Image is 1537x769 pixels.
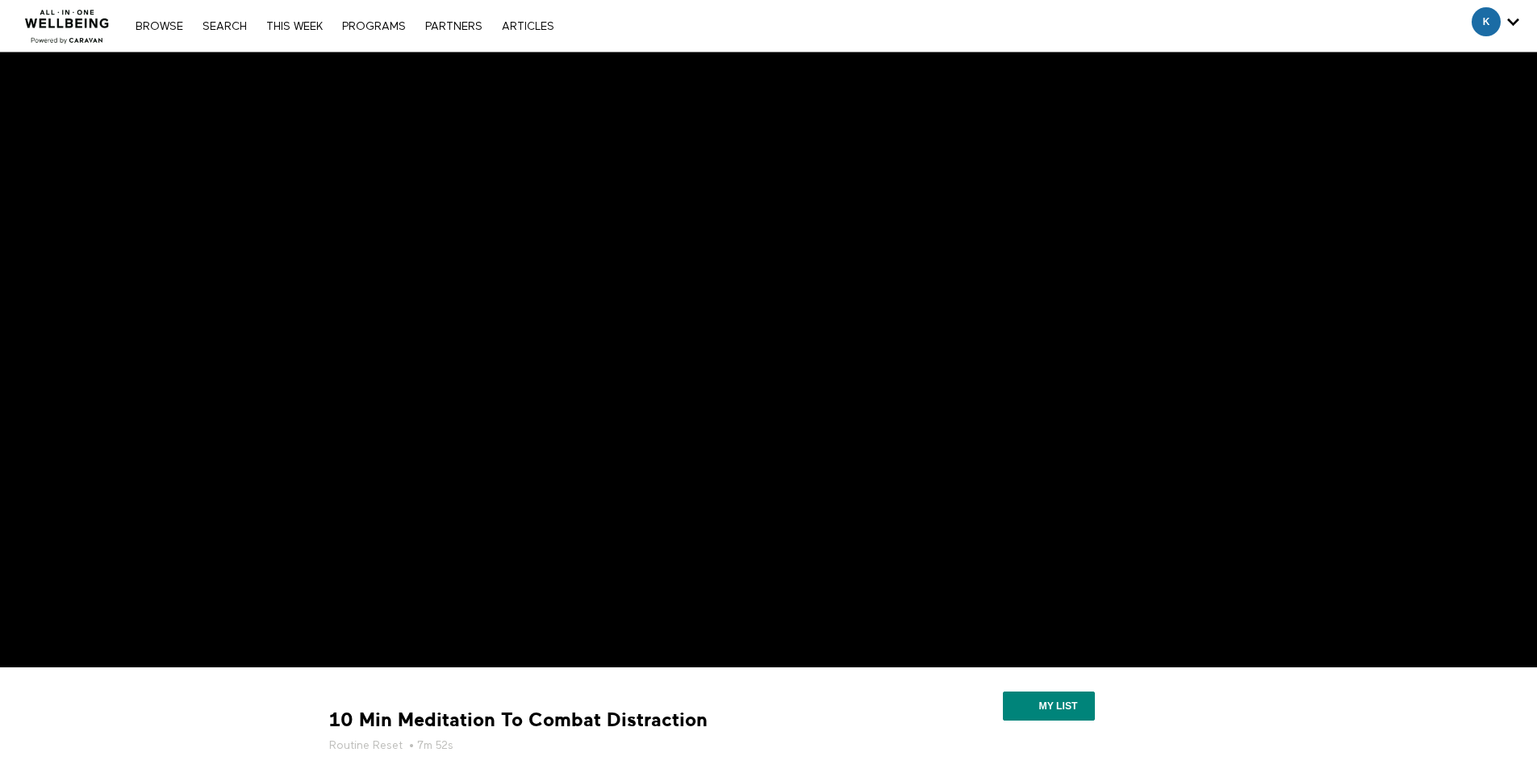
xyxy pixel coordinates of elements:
strong: 10 Min Meditation To Combat Distraction [329,708,708,733]
a: Routine Reset [329,738,403,754]
button: My list [1003,692,1094,721]
a: PARTNERS [417,21,491,32]
nav: Primary [127,18,562,34]
a: Search [194,21,255,32]
h5: • 7m 52s [329,738,870,754]
a: Browse [127,21,191,32]
a: THIS WEEK [258,21,331,32]
a: ARTICLES [494,21,562,32]
a: PROGRAMS [334,21,414,32]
